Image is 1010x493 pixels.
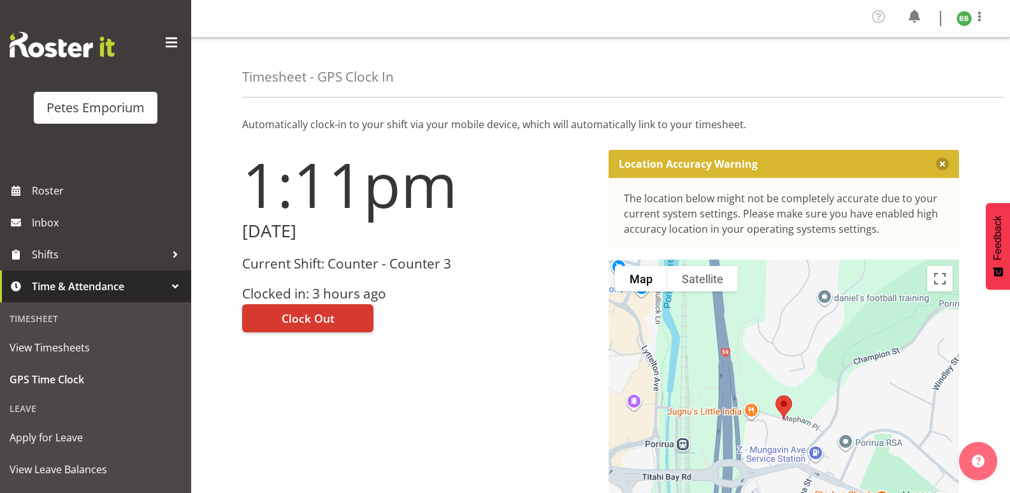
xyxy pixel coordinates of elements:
button: Clock Out [242,304,373,332]
span: Shifts [32,245,166,264]
div: Leave [3,395,188,422]
button: Show satellite imagery [667,266,738,291]
button: Feedback - Show survey [986,203,1010,290]
h3: Current Shift: Counter - Counter 3 [242,256,593,271]
h2: [DATE] [242,221,593,241]
span: Roster [32,181,185,200]
span: View Timesheets [10,338,182,357]
p: Location Accuracy Warning [619,158,758,170]
div: Timesheet [3,305,188,332]
h3: Clocked in: 3 hours ago [242,286,593,301]
div: Petes Emporium [47,98,145,117]
button: Show street map [615,266,667,291]
h1: 1:11pm [242,150,593,219]
img: Rosterit website logo [10,32,115,57]
p: Automatically clock-in to your shift via your mobile device, which will automatically link to you... [242,117,959,132]
a: GPS Time Clock [3,364,188,395]
a: View Leave Balances [3,453,188,485]
span: Feedback [992,216,1004,260]
div: The location below might not be completely accurate due to your current system settings. Please m... [624,191,944,237]
img: help-xxl-2.png [972,455,985,467]
a: View Timesheets [3,332,188,364]
span: Clock Out [282,310,335,327]
span: Time & Attendance [32,277,166,296]
span: Apply for Leave [10,428,182,447]
img: beena-bist9974.jpg [956,11,972,26]
button: Toggle fullscreen view [927,266,953,291]
span: View Leave Balances [10,460,182,479]
h4: Timesheet - GPS Clock In [242,70,394,84]
a: Apply for Leave [3,422,188,453]
span: Inbox [32,213,185,232]
span: GPS Time Clock [10,370,182,389]
button: Close message [936,158,949,170]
